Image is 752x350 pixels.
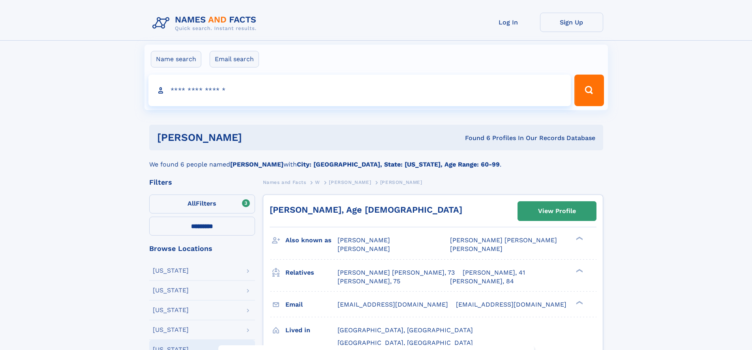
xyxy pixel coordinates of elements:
[518,202,596,221] a: View Profile
[285,234,338,247] h3: Also known as
[574,236,583,241] div: ❯
[338,268,455,277] a: [PERSON_NAME] [PERSON_NAME], 73
[574,75,604,106] button: Search Button
[270,205,462,215] a: [PERSON_NAME], Age [DEMOGRAPHIC_DATA]
[285,266,338,279] h3: Relatives
[188,200,196,207] span: All
[153,327,189,333] div: [US_STATE]
[149,245,255,252] div: Browse Locations
[153,287,189,294] div: [US_STATE]
[149,179,255,186] div: Filters
[338,326,473,334] span: [GEOGRAPHIC_DATA], [GEOGRAPHIC_DATA]
[297,161,500,168] b: City: [GEOGRAPHIC_DATA], State: [US_STATE], Age Range: 60-99
[148,75,571,106] input: search input
[263,177,306,187] a: Names and Facts
[315,177,320,187] a: W
[151,51,201,67] label: Name search
[149,13,263,34] img: Logo Names and Facts
[463,268,525,277] a: [PERSON_NAME], 41
[338,245,390,253] span: [PERSON_NAME]
[157,133,354,142] h1: [PERSON_NAME]
[230,161,283,168] b: [PERSON_NAME]
[210,51,259,67] label: Email search
[338,277,400,286] a: [PERSON_NAME], 75
[450,277,514,286] a: [PERSON_NAME], 84
[338,236,390,244] span: [PERSON_NAME]
[353,134,595,142] div: Found 6 Profiles In Our Records Database
[329,180,371,185] span: [PERSON_NAME]
[153,268,189,274] div: [US_STATE]
[315,180,320,185] span: W
[338,301,448,308] span: [EMAIL_ADDRESS][DOMAIN_NAME]
[450,236,557,244] span: [PERSON_NAME] [PERSON_NAME]
[540,13,603,32] a: Sign Up
[574,300,583,305] div: ❯
[285,298,338,311] h3: Email
[538,202,576,220] div: View Profile
[574,268,583,273] div: ❯
[329,177,371,187] a: [PERSON_NAME]
[285,324,338,337] h3: Lived in
[153,307,189,313] div: [US_STATE]
[450,245,503,253] span: [PERSON_NAME]
[477,13,540,32] a: Log In
[149,195,255,213] label: Filters
[380,180,422,185] span: [PERSON_NAME]
[456,301,566,308] span: [EMAIL_ADDRESS][DOMAIN_NAME]
[149,150,603,169] div: We found 6 people named with .
[338,339,473,346] span: [GEOGRAPHIC_DATA], [GEOGRAPHIC_DATA]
